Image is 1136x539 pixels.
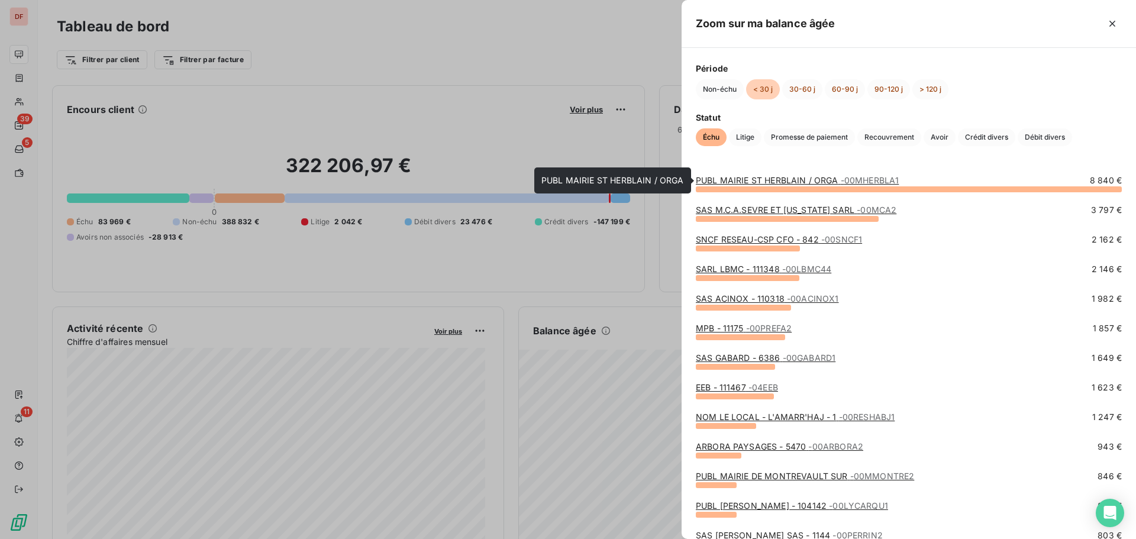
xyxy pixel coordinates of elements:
[1098,470,1122,482] span: 846 €
[764,128,855,146] button: Promesse de paiement
[808,441,863,451] span: - 00ARBORA2
[829,501,888,511] span: - 00LYCARQU1
[1092,352,1122,364] span: 1 649 €
[696,264,831,274] a: SARL LBMC - 111348
[839,412,895,422] span: - 00RESHABJ1
[696,471,914,481] a: PUBL MAIRIE DE MONTREVAULT SUR
[857,128,921,146] button: Recouvrement
[696,293,839,304] a: SAS ACINOX - 110318
[696,175,899,185] a: PUBL MAIRIE ST HERBLAIN / ORGA
[958,128,1015,146] button: Crédit divers
[696,353,835,363] a: SAS GABARD - 6386
[696,128,727,146] button: Échu
[1092,263,1122,275] span: 2 146 €
[841,175,899,185] span: - 00MHERBLA1
[867,79,910,99] button: 90-120 j
[696,382,778,392] a: EEB - 111467
[1092,234,1122,246] span: 2 162 €
[696,79,744,99] button: Non-échu
[825,79,865,99] button: 60-90 j
[746,79,780,99] button: < 30 j
[821,234,862,244] span: - 00SNCF1
[850,471,915,481] span: - 00MMONTRE2
[696,323,792,333] a: MPB - 11175
[924,128,956,146] button: Avoir
[1092,411,1122,423] span: 1 247 €
[1093,322,1122,334] span: 1 857 €
[857,205,896,215] span: - 00MCA2
[696,15,835,32] h5: Zoom sur ma balance âgée
[696,441,863,451] a: ARBORA PAYSAGES - 5470
[782,264,831,274] span: - 00LBMC44
[541,175,684,185] span: PUBL MAIRIE ST HERBLAIN / ORGA
[782,79,822,99] button: 30-60 j
[696,501,888,511] a: PUBL [PERSON_NAME] - 104142
[696,62,1122,75] span: Période
[746,323,792,333] span: - 00PREFA2
[696,205,896,215] a: SAS M.C.A.SEVRE ET [US_STATE] SARL
[696,234,862,244] a: SNCF RESEAU-CSP CFO - 842
[1096,499,1124,527] div: Open Intercom Messenger
[696,111,1122,124] span: Statut
[696,412,895,422] a: NOM LE LOCAL - L'AMARR'HAJ - 1
[1090,175,1122,186] span: 8 840 €
[1092,382,1122,393] span: 1 623 €
[787,293,839,304] span: - 00ACINOX1
[748,382,778,392] span: - 04EEB
[912,79,948,99] button: > 120 j
[1091,204,1122,216] span: 3 797 €
[1092,293,1122,305] span: 1 982 €
[729,128,761,146] button: Litige
[1018,128,1072,146] button: Débit divers
[783,353,836,363] span: - 00GABARD1
[1098,441,1122,453] span: 943 €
